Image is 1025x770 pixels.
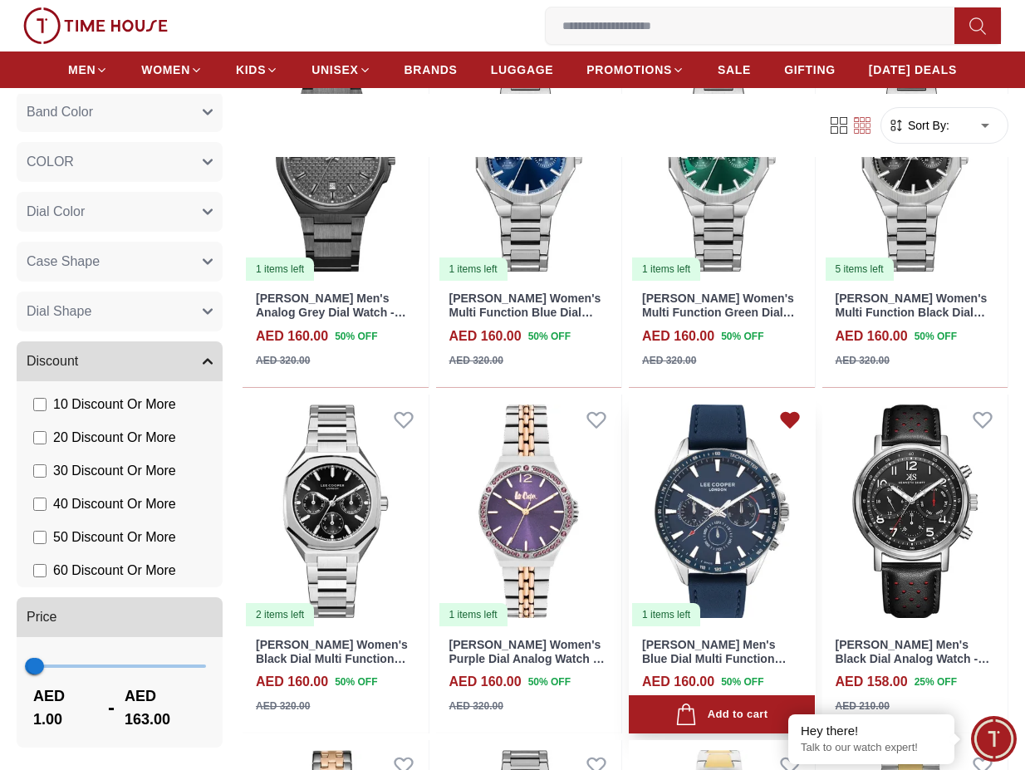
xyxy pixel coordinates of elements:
span: 50 % OFF [915,329,957,344]
a: Lee Cooper Women's Purple Dial Analog Watch - LC07969.5901 items left [436,395,622,628]
span: MEN [68,61,96,78]
img: Lee Cooper Women's Black Dial Multi Function Watch - LC08046.350 [243,395,429,628]
h4: AED 160.00 [256,326,328,346]
a: PROMOTIONS [586,55,684,85]
img: Lee Cooper Women's Multi Function Blue Dial Watch - LC08019.390 [436,49,622,282]
input: 30 Discount Or More [33,463,47,477]
p: Talk to our watch expert! [801,741,942,755]
h4: AED 160.00 [449,326,522,346]
span: 50 % OFF [721,329,763,344]
span: AED 163.00 [125,684,206,730]
a: Lee Cooper Men's Blue Dial Multi Function Watch - LC07598.3991 items left [629,395,815,628]
div: 2 items left [246,603,314,626]
div: 1 items left [246,257,314,281]
button: Add to cart [629,695,815,734]
span: COLOR [27,151,74,171]
a: [PERSON_NAME] Women's Multi Function Black Dial Watch - LC08019.350 [836,292,988,333]
span: UNISEX [311,61,358,78]
button: Price [17,596,223,636]
span: 60 Discount Or More [53,560,176,580]
h4: AED 160.00 [449,672,522,692]
a: [DATE] DEALS [869,55,957,85]
button: Dial Color [17,191,223,231]
a: [PERSON_NAME] Women's Multi Function Blue Dial Watch - LC08019.390 [449,292,601,333]
a: UNISEX [311,55,370,85]
img: Kenneth Scott Men's Black Dial Analog Watch - K24119-SLBB [822,395,1008,628]
span: WOMEN [141,61,190,78]
img: Lee Cooper Women's Multi Function Green Dial Watch - LC08019.370 [629,49,815,282]
span: KIDS [236,61,266,78]
span: 25 % OFF [915,674,957,689]
div: 5 items left [826,257,894,281]
div: AED 320.00 [836,353,890,368]
span: BRANDS [405,61,458,78]
a: [PERSON_NAME] Women's Black Dial Multi Function Watch - LC08046.350 [256,638,408,679]
a: KIDS [236,55,278,85]
div: AED 320.00 [642,353,696,368]
button: Band Color [17,91,223,131]
a: [PERSON_NAME] Men's Blue Dial Multi Function Watch - LC07598.399 [642,638,786,679]
span: Discount [27,351,78,370]
span: Price [27,606,56,626]
span: Case Shape [27,251,100,271]
span: 20 Discount Or More [53,427,176,447]
button: Case Shape [17,241,223,281]
a: MEN [68,55,108,85]
span: 50 % OFF [335,674,377,689]
button: Sort By: [888,116,949,133]
input: 20 Discount Or More [33,430,47,444]
a: Lee Cooper Women's Multi Function Green Dial Watch - LC08019.3701 items left [629,49,815,282]
button: Discount [17,341,223,380]
a: SALE [718,55,751,85]
span: 50 Discount Or More [53,527,176,547]
span: AED 1.00 [33,684,98,730]
a: LUGGAGE [491,55,554,85]
div: AED 320.00 [449,699,503,714]
a: Lee Cooper Women's Multi Function Black Dial Watch - LC08019.3505 items left [822,49,1008,282]
span: PROMOTIONS [586,61,672,78]
img: Lee Cooper Women's Purple Dial Analog Watch - LC07969.590 [436,395,622,628]
img: ... [23,7,168,44]
div: 1 items left [632,603,700,626]
h4: AED 160.00 [836,326,908,346]
input: 10 Discount Or More [33,397,47,410]
div: Hey there! [801,723,942,739]
h4: AED 160.00 [642,672,714,692]
div: AED 320.00 [256,699,310,714]
span: Sort By: [905,116,949,133]
a: BRANDS [405,55,458,85]
span: GIFTING [784,61,836,78]
span: 40 Discount Or More [53,493,176,513]
a: WOMEN [141,55,203,85]
a: [PERSON_NAME] Men's Analog Grey Dial Watch - LC08031.060 [256,292,406,333]
span: Band Color [27,101,93,121]
span: Dial Shape [27,301,91,321]
h4: AED 160.00 [256,672,328,692]
span: LUGGAGE [491,61,554,78]
div: 1 items left [439,603,508,626]
img: Lee Cooper Men's Analog Grey Dial Watch - LC08031.060 [243,49,429,282]
span: [DATE] DEALS [869,61,957,78]
h4: AED 158.00 [836,672,908,692]
span: Dial Color [27,201,85,221]
a: Lee Cooper Men's Analog Grey Dial Watch - LC08031.0601 items left [243,49,429,282]
img: Lee Cooper Men's Blue Dial Multi Function Watch - LC07598.399 [629,395,815,628]
span: 30 Discount Or More [53,460,176,480]
a: GIFTING [784,55,836,85]
button: COLOR [17,141,223,181]
span: - [98,694,125,720]
img: Lee Cooper Women's Multi Function Black Dial Watch - LC08019.350 [822,49,1008,282]
input: 50 Discount Or More [33,530,47,543]
input: 60 Discount Or More [33,563,47,576]
span: 50 % OFF [721,674,763,689]
span: 50 % OFF [528,329,571,344]
input: 40 Discount Or More [33,497,47,510]
div: 1 items left [632,257,700,281]
span: 50 % OFF [335,329,377,344]
a: Lee Cooper Women's Black Dial Multi Function Watch - LC08046.3502 items left [243,395,429,628]
a: [PERSON_NAME] Women's Purple Dial Analog Watch - LC07969.590 [449,638,605,679]
button: Dial Shape [17,291,223,331]
div: Add to cart [675,704,768,726]
div: Chat Widget [971,716,1017,762]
